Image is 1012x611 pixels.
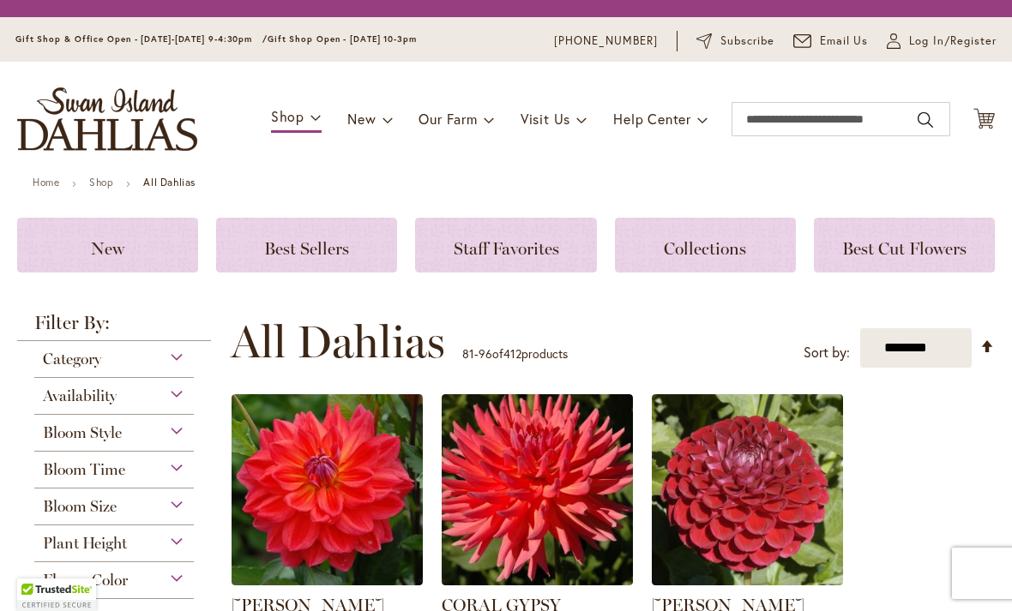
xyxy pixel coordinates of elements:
span: Gift Shop & Office Open - [DATE]-[DATE] 9-4:30pm / [15,33,268,45]
span: Shop [271,107,304,125]
button: Search [918,106,933,134]
span: Email Us [820,33,869,50]
label: Sort by: [804,337,850,368]
a: Email Us [793,33,869,50]
span: Our Farm [419,110,477,128]
span: Gift Shop Open - [DATE] 10-3pm [268,33,417,45]
a: Best Sellers [216,218,397,273]
span: Staff Favorites [454,238,559,259]
span: Bloom Size [43,497,117,516]
span: Collections [664,238,746,259]
iframe: Launch Accessibility Center [13,550,61,598]
a: Collections [615,218,796,273]
span: Best Sellers [264,238,349,259]
span: Category [43,350,101,368]
a: COOPER BLAINE [232,572,423,589]
a: Home [33,176,59,189]
span: Bloom Time [43,460,125,479]
span: Subscribe [720,33,774,50]
span: Help Center [613,110,691,128]
strong: Filter By: [17,314,211,341]
strong: All Dahlias [143,176,196,189]
span: 412 [503,345,521,362]
a: Log In/Register [887,33,997,50]
a: CORNEL [652,572,843,589]
span: 96 [479,345,492,362]
span: Log In/Register [909,33,997,50]
span: 81 [462,345,474,362]
span: Plant Height [43,534,127,553]
img: CORAL GYPSY [442,394,633,585]
span: Availability [43,386,117,405]
span: New [91,238,124,259]
span: Best Cut Flowers [842,238,967,259]
a: Subscribe [696,33,774,50]
p: - of products [462,340,568,368]
span: All Dahlias [231,316,445,368]
span: Bloom Style [43,423,122,442]
a: New [17,218,198,273]
a: Best Cut Flowers [814,218,995,273]
a: Staff Favorites [415,218,596,273]
span: Flower Color [43,571,128,590]
span: Visit Us [521,110,570,128]
a: CORAL GYPSY [442,572,633,589]
img: CORNEL [652,394,843,585]
span: New [347,110,376,128]
img: COOPER BLAINE [232,394,423,585]
a: Shop [89,176,113,189]
a: store logo [17,87,197,151]
a: [PHONE_NUMBER] [554,33,658,50]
